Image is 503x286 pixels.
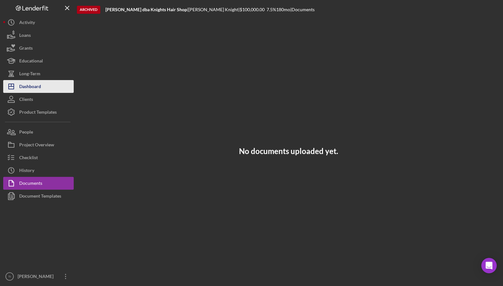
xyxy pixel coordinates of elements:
[105,7,188,12] div: |
[19,67,40,82] div: Long-Term
[19,126,33,140] div: People
[3,190,74,202] button: Document Templates
[8,275,11,278] text: TI
[290,7,315,12] div: | Documents
[239,147,338,156] h3: No documents uploaded yet.
[3,93,74,106] button: Clients
[19,177,42,191] div: Documents
[3,54,74,67] button: Educational
[3,138,74,151] button: Project Overview
[276,7,290,12] div: 180 mo
[19,151,38,166] div: Checklist
[3,16,74,29] button: Activity
[19,138,54,153] div: Project Overview
[3,80,74,93] button: Dashboard
[3,270,74,283] button: TI[PERSON_NAME]
[19,164,34,178] div: History
[19,54,43,69] div: Educational
[105,7,187,12] b: [PERSON_NAME] dba Knights Hair Shop
[19,29,31,43] div: Loans
[19,80,41,94] div: Dashboard
[19,190,61,204] div: Document Templates
[3,151,74,164] button: Checklist
[267,7,276,12] div: 7.5 %
[77,6,100,14] div: Archived
[3,126,74,138] button: People
[19,42,33,56] div: Grants
[3,106,74,118] button: Product Templates
[3,29,74,42] button: Loans
[240,7,267,12] div: $100,000.00
[188,7,240,12] div: [PERSON_NAME] Knight |
[16,270,58,284] div: [PERSON_NAME]
[3,42,74,54] button: Grants
[3,164,74,177] button: History
[19,16,35,30] div: Activity
[19,93,33,107] div: Clients
[3,67,74,80] button: Long-Term
[19,106,57,120] div: Product Templates
[481,258,497,273] div: Open Intercom Messenger
[3,177,74,190] button: Documents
